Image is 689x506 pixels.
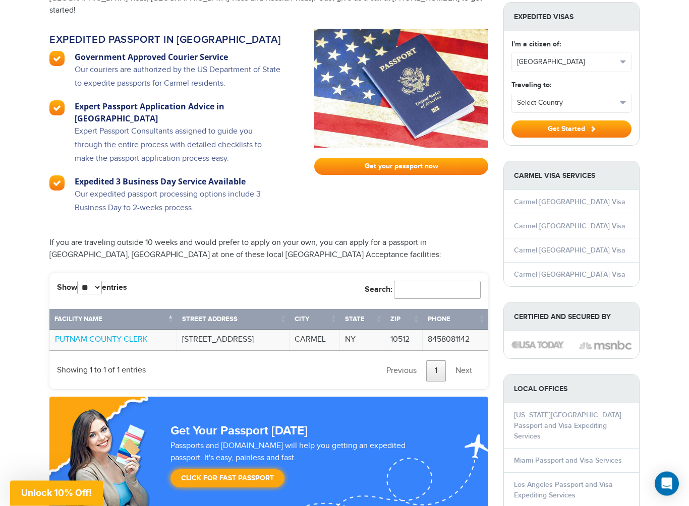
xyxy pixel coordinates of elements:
[75,176,282,188] h3: Expedited 3 Business Day Service Available
[75,188,282,225] p: Our expedited passport processing options include 3 Business Day to 2-weeks process.
[514,198,625,207] a: Carmel [GEOGRAPHIC_DATA] Visa
[166,440,442,493] div: Passports and [DOMAIN_NAME] will help you getting an expedited passport. It's easy, painless and ...
[512,94,631,113] button: Select Country
[423,330,488,351] td: 8458081142
[314,158,488,175] a: Get your passport now
[385,330,423,351] td: 10512
[49,29,299,225] a: Expedited passport in [GEOGRAPHIC_DATA] Government Approved Courier Service Our couriers are auth...
[514,481,613,500] a: Los Angeles Passport and Visa Expediting Services
[340,330,385,351] td: NY
[514,457,622,465] a: Miami Passport and Visa Services
[394,281,481,299] input: Search:
[77,281,102,295] select: Showentries
[504,303,639,332] strong: Certified and Secured by
[290,309,340,330] th: City: activate to sort column ascending
[57,281,127,295] label: Show entries
[177,330,290,351] td: [STREET_ADDRESS]
[511,39,561,50] label: I'm a citizen of:
[655,472,679,496] div: Open Intercom Messenger
[511,80,551,91] label: Traveling to:
[514,246,625,255] a: Carmel [GEOGRAPHIC_DATA] Visa
[75,125,282,176] p: Expert Passport Consultants assigned to guide you through the entire process with detailed checkl...
[170,424,308,438] strong: Get Your Passport [DATE]
[170,470,284,488] a: Click for Fast Passport
[314,29,488,148] img: passport-fast
[504,375,639,404] strong: LOCAL OFFICES
[49,34,282,46] h2: Expedited passport in [GEOGRAPHIC_DATA]
[514,411,621,441] a: [US_STATE][GEOGRAPHIC_DATA] Passport and Visa Expediting Services
[512,53,631,72] button: [GEOGRAPHIC_DATA]
[514,271,625,279] a: Carmel [GEOGRAPHIC_DATA] Visa
[447,361,481,382] a: Next
[579,340,631,352] img: image description
[177,309,290,330] th: Street Address: activate to sort column ascending
[57,359,146,377] div: Showing 1 to 1 of 1 entries
[10,481,103,506] div: Unlock 10% Off!
[511,342,564,349] img: image description
[511,121,631,138] button: Get Started
[423,309,488,330] th: Phone: activate to sort column ascending
[504,162,639,191] strong: Carmel Visa Services
[514,222,625,231] a: Carmel [GEOGRAPHIC_DATA] Visa
[504,3,639,32] strong: Expedited Visas
[378,361,425,382] a: Previous
[340,309,385,330] th: State: activate to sort column ascending
[49,237,488,262] p: If you are traveling outside 10 weeks and would prefer to apply on your own, you can apply for a ...
[55,335,148,345] a: PUTNAM COUNTY CLERK
[365,281,481,299] label: Search:
[290,330,340,351] td: CARMEL
[426,361,446,382] a: 1
[21,487,92,498] span: Unlock 10% Off!
[517,57,617,68] span: [GEOGRAPHIC_DATA]
[49,309,177,330] th: Facility Name: activate to sort column descending
[75,101,282,125] h3: Expert Passport Application Advice in [GEOGRAPHIC_DATA]
[517,98,617,108] span: Select Country
[75,64,282,101] p: Our couriers are authorized by the US Department of State to expedite passports for Carmel reside...
[75,51,282,64] h3: Government Approved Courier Service
[385,309,423,330] th: Zip: activate to sort column ascending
